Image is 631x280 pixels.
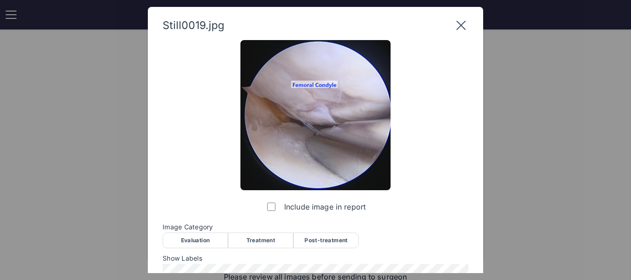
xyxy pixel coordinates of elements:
span: Show Labels [163,255,468,262]
div: Treatment [228,233,293,248]
img: Still0019.jpg [240,40,391,190]
span: Still0019.jpg [163,19,224,32]
input: Include image in report [267,203,275,211]
div: Post-treatment [293,233,359,248]
div: Evaluation [163,233,228,248]
span: Image Category [163,223,468,231]
label: Include image in report [265,198,366,216]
